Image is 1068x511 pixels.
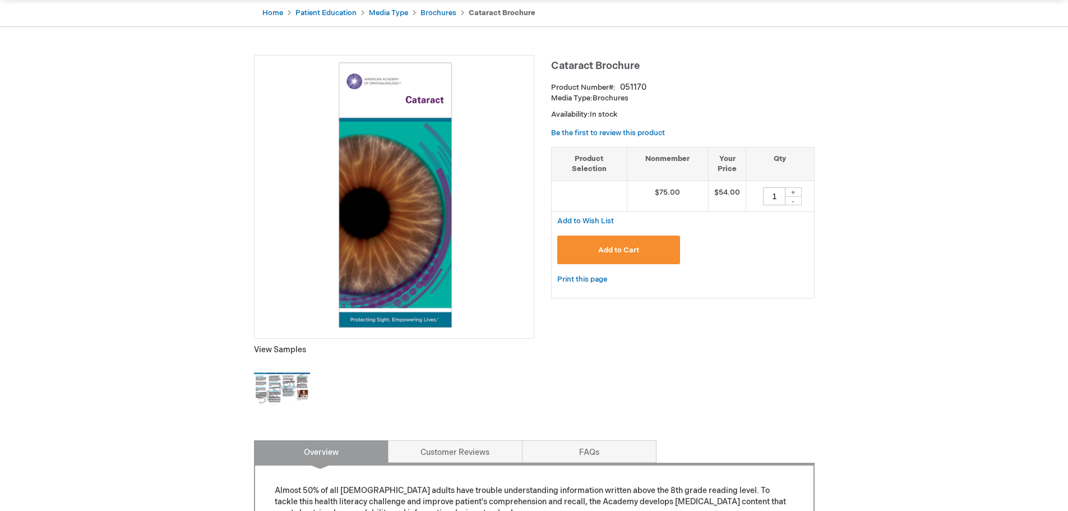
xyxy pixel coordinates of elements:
th: Product Selection [552,147,627,181]
a: Add to Wish List [557,216,614,225]
td: $54.00 [709,181,746,211]
div: - [785,196,802,205]
span: Cataract Brochure [551,60,640,72]
p: Availability: [551,109,815,120]
a: Be the first to review this product [551,128,665,137]
th: Nonmember [627,147,709,181]
span: In stock [590,110,617,119]
strong: Media Type: [551,94,593,103]
td: $75.00 [627,181,709,211]
th: Qty [746,147,814,181]
span: Add to Cart [598,246,639,255]
a: Patient Education [295,8,357,17]
p: View Samples [254,344,534,356]
img: Click to view [254,361,310,417]
a: Brochures [420,8,456,17]
a: Print this page [557,273,607,287]
a: Home [262,8,283,17]
a: Overview [254,440,389,463]
div: + [785,187,802,197]
a: FAQs [522,440,656,463]
p: Brochures [551,93,815,104]
strong: Product Number [551,83,616,92]
strong: Cataract Brochure [469,8,535,17]
img: Cataract Brochure [260,61,528,329]
a: Customer Reviews [388,440,523,463]
th: Your Price [709,147,746,181]
div: 051170 [620,82,646,93]
a: Media Type [369,8,408,17]
input: Qty [763,187,785,205]
button: Add to Cart [557,236,681,264]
